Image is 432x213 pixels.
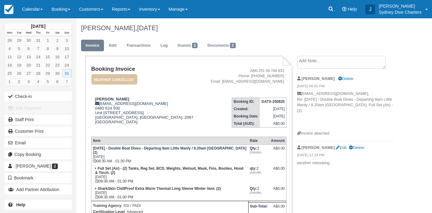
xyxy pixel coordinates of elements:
[24,30,33,36] th: Wed
[98,186,221,191] strong: SharkSkin ChillProof Extra Warm Thermal Long Sleeve Winter Vest. (2)
[16,164,51,168] span: [PERSON_NAME]
[33,36,43,45] a: 31
[91,74,135,85] a: WEATHER CANCELLED
[62,36,72,45] a: 3
[173,40,202,52] a: Guests2
[62,78,72,86] a: 7
[301,76,335,81] strong: [PERSON_NAME]
[122,40,155,52] a: Transactions
[93,204,121,208] strong: Training Agency
[203,40,240,52] a: Documents2
[269,137,286,145] th: Amount
[271,186,285,196] div: A$0.00
[14,69,24,78] a: 26
[95,166,243,175] strong: Full Set (Air) - (2) Tanks, Reg Set, BCD, Weights, Wetsuit, Mask, Fins, Booties, Hood & Torch. (2)
[91,185,248,201] td: [DATE] 08:30 AM - 01:00 PM
[91,74,137,85] em: WEATHER CANCELLED
[14,61,24,69] a: 19
[232,120,260,128] th: Total (AUD):
[5,173,72,183] button: Bookmark
[24,36,33,45] a: 30
[5,161,72,171] a: [PERSON_NAME] 2
[5,150,72,159] button: Copy Booking
[5,69,14,78] a: 25
[62,30,72,36] th: Sun
[250,191,268,194] em: (Introfe)
[24,69,33,78] a: 27
[33,30,43,36] th: Thu
[93,203,247,209] p: : SSI / PADI
[62,53,72,61] a: 17
[5,126,72,136] a: Customer Print
[53,45,62,53] a: 9
[349,145,364,150] a: Delete
[250,146,257,150] strong: Qty
[5,36,14,45] a: 28
[43,78,53,86] a: 5
[250,186,257,191] strong: Qty
[230,43,236,48] span: 2
[33,53,43,61] a: 14
[5,115,72,125] a: Staff Print
[297,91,396,131] p: [EMAIL_ADDRESS][DOMAIN_NAME], Re: [DATE] - Double Boat Dives - Departing 8am Little Manly / 8.20a...
[232,105,260,113] th: Created:
[43,61,53,69] a: 22
[31,24,45,29] strong: [DATE]
[297,131,396,136] div: Invoice attached
[232,98,260,105] th: Booking ID:
[24,45,33,53] a: 6
[260,120,286,128] td: A$0.00
[156,40,172,52] a: Log
[43,53,53,61] a: 15
[24,53,33,61] a: 13
[137,24,158,32] span: [DATE]
[5,92,72,101] button: Check-in
[62,45,72,53] a: 10
[271,146,285,155] div: A$0.00
[16,202,25,207] b: Help
[365,5,375,14] div: J
[261,99,285,104] strong: DATX-250825
[297,153,396,159] em: [DATE] 12:24 PM
[33,69,43,78] a: 28
[248,137,269,145] th: Rate
[348,7,357,12] span: Help
[62,69,72,78] a: 31
[43,30,53,36] th: Fri
[250,166,257,171] strong: qty
[93,146,246,155] strong: [DATE] - Double Boat Dives - Departing 8am Little Manly / 8.20am [GEOGRAPHIC_DATA] (2)
[33,45,43,53] a: 7
[5,61,14,69] a: 18
[24,61,33,69] a: 20
[91,145,248,165] td: [DATE] 08:30 AM - 01:30 PM
[53,36,62,45] a: 2
[192,43,198,48] span: 2
[271,166,285,175] div: A$0.00
[338,76,353,81] a: Delete
[297,84,396,90] em: [DATE] 06:01 PM
[5,200,72,210] a: Help
[248,145,269,165] td: 2
[301,145,335,150] strong: [PERSON_NAME]
[14,36,24,45] a: 29
[43,69,53,78] a: 29
[297,160,396,166] p: weather rebooking
[52,164,58,169] span: 2
[250,150,268,154] em: (Introfe)
[248,185,269,201] td: 2
[62,61,72,69] a: 24
[5,138,72,148] button: Email
[81,24,396,32] h1: [PERSON_NAME],
[250,171,268,174] em: (Introfe)
[91,137,248,145] th: Item
[24,78,33,86] a: 3
[5,30,14,36] th: Mon
[336,145,346,150] a: Edit
[14,78,24,86] a: 2
[260,113,286,120] td: [DATE]
[5,185,72,194] button: Add Partner Attribution
[53,78,62,86] a: 6
[342,7,346,11] i: Help
[95,97,129,101] strong: [PERSON_NAME]
[14,53,24,61] a: 12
